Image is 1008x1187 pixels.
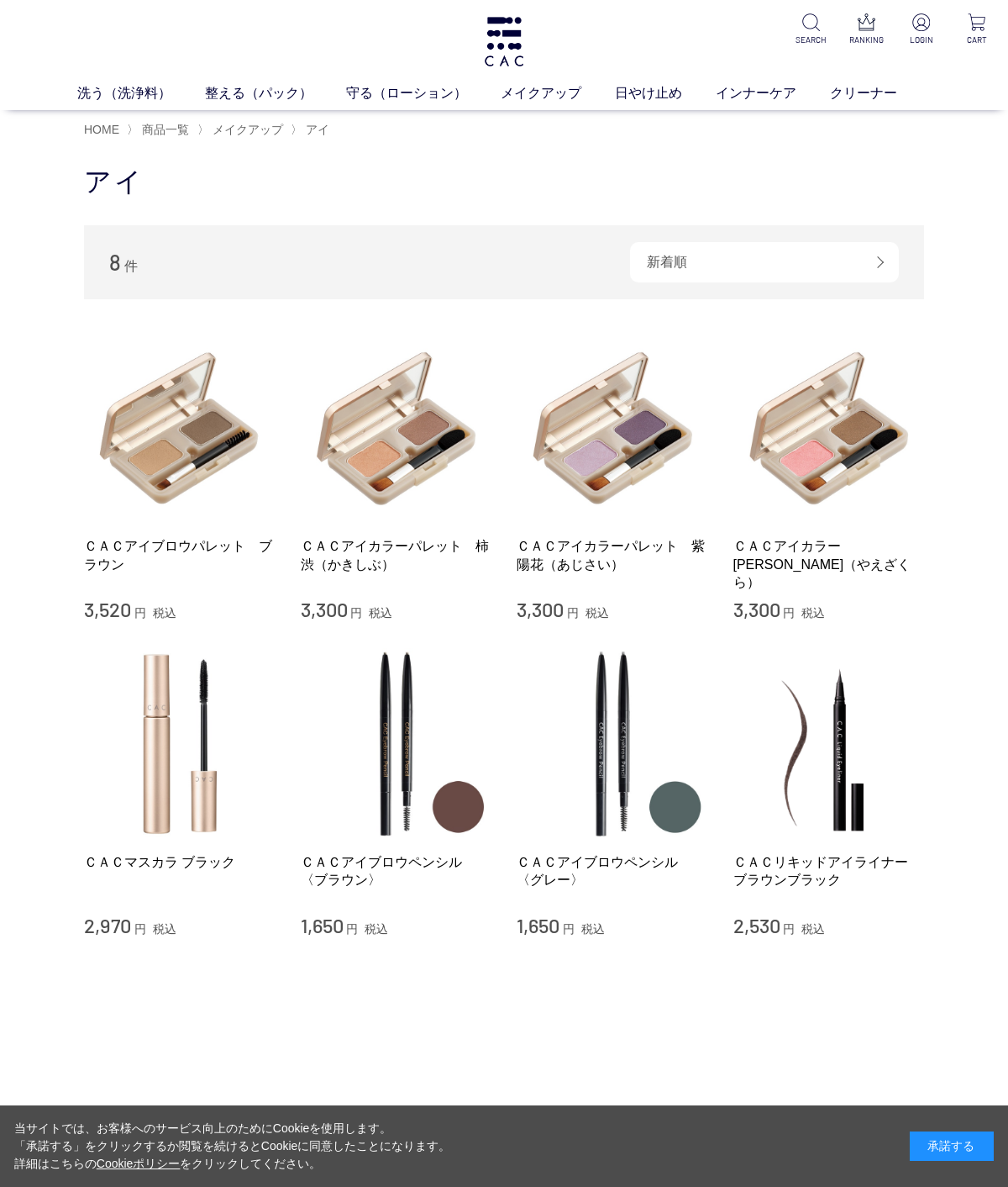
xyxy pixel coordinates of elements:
[733,597,780,621] span: 3,300
[517,537,708,573] a: ＣＡＣアイカラーパレット 紫陽花（あじさい）
[783,606,795,620] span: 円
[124,259,138,273] span: 件
[301,913,344,937] span: 1,650
[291,122,333,138] li: 〉
[14,1120,451,1173] div: 当サイトでは、お客様へのサービス向上のためにCookieを使用します。 「承諾する」をクリックするか閲覧を続けるとCookieに同意したことになります。 詳細はこちらの をクリックしてください。
[801,922,825,936] span: 税込
[205,83,346,103] a: 整える（パック）
[134,922,146,936] span: 円
[517,853,708,889] a: ＣＡＣアイブロウペンシル 〈グレー〉
[84,123,119,136] a: HOME
[209,123,283,136] a: メイクアップ
[127,122,193,138] li: 〉
[84,913,131,937] span: 2,970
[84,333,276,525] img: ＣＡＣアイブロウパレット ブラウン
[301,597,348,621] span: 3,300
[365,922,388,936] span: 税込
[134,606,146,620] span: 円
[302,123,329,136] a: アイ
[301,333,492,525] img: ＣＡＣアイカラーパレット 柿渋（かきしぶ）
[306,123,329,136] span: アイ
[517,913,559,937] span: 1,650
[793,13,828,46] a: SEARCH
[482,17,526,66] img: logo
[84,853,276,871] a: ＣＡＣマスカラ ブラック
[153,606,176,620] span: 税込
[733,537,925,591] a: ＣＡＣアイカラー[PERSON_NAME]（やえざくら）
[848,13,884,46] a: RANKING
[77,83,205,103] a: 洗う（洗浄料）
[84,164,924,200] h1: アイ
[793,34,828,46] p: SEARCH
[301,648,492,840] img: ＣＡＣアイブロウペンシル 〈ブラウン〉
[197,122,287,138] li: 〉
[630,242,899,282] div: 新着順
[84,648,276,840] img: ＣＡＣマスカラ ブラック
[109,249,121,275] span: 8
[346,922,358,936] span: 円
[139,123,189,136] a: 商品一覧
[585,606,609,620] span: 税込
[142,123,189,136] span: 商品一覧
[830,83,931,103] a: クリーナー
[733,853,925,889] a: ＣＡＣリキッドアイライナー ブラウンブラック
[301,853,492,889] a: ＣＡＣアイブロウペンシル 〈ブラウン〉
[733,333,925,525] img: ＣＡＣアイカラーパレット 八重桜（やえざくら）
[517,597,564,621] span: 3,300
[84,537,276,573] a: ＣＡＣアイブロウパレット ブラウン
[904,34,939,46] p: LOGIN
[801,606,825,620] span: 税込
[959,13,995,46] a: CART
[567,606,579,620] span: 円
[783,922,795,936] span: 円
[733,913,780,937] span: 2,530
[959,34,995,46] p: CART
[369,606,392,620] span: 税込
[904,13,939,46] a: LOGIN
[733,648,925,840] img: ＣＡＣリキッドアイライナー ブラウンブラック
[517,648,708,840] img: ＣＡＣアイブロウペンシル 〈グレー〉
[346,83,501,103] a: 守る（ローション）
[581,922,605,936] span: 税込
[350,606,362,620] span: 円
[301,537,492,573] a: ＣＡＣアイカラーパレット 柿渋（かきしぶ）
[615,83,716,103] a: 日やけ止め
[716,83,830,103] a: インナーケア
[910,1132,994,1161] div: 承諾する
[501,83,615,103] a: メイクアップ
[517,333,708,525] img: ＣＡＣアイカラーパレット 紫陽花（あじさい）
[97,1157,181,1170] a: Cookieポリシー
[84,597,131,621] span: 3,520
[848,34,884,46] p: RANKING
[153,922,176,936] span: 税込
[213,123,283,136] span: メイクアップ
[563,922,575,936] span: 円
